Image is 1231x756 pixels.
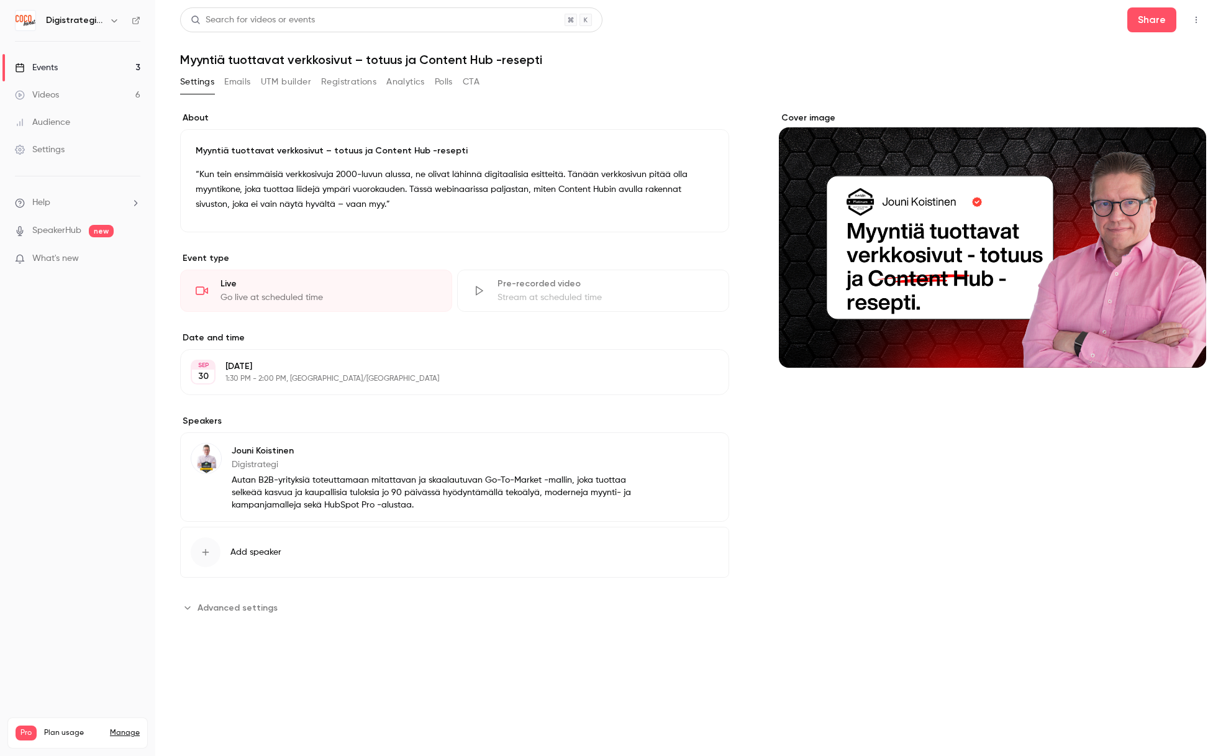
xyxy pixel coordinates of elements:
[89,225,114,237] span: new
[180,252,729,265] p: Event type
[224,72,250,92] button: Emails
[457,270,729,312] div: Pre-recorded videoStream at scheduled time
[198,601,278,614] span: Advanced settings
[220,278,437,290] div: Live
[497,278,714,290] div: Pre-recorded video
[180,112,729,124] label: About
[497,291,714,304] div: Stream at scheduled time
[192,361,214,370] div: SEP
[15,89,59,101] div: Videos
[435,72,453,92] button: Polls
[225,360,663,373] p: [DATE]
[196,167,714,212] p: “Kun tein ensimmäisiä verkkosivuja 2000-luvun alussa, ne olivat lähinnä digitaalisia esitteitä. T...
[191,444,221,473] img: Jouni Koistinen
[180,432,729,522] div: Jouni KoistinenJouni KoistinenDigistrategiAutan B2B-yrityksiä toteuttamaan mitattavan ja skaalaut...
[261,72,311,92] button: UTM builder
[196,145,714,157] p: Myyntiä tuottavat verkkosivut – totuus ja Content Hub -resepti
[220,291,437,304] div: Go live at scheduled time
[386,72,425,92] button: Analytics
[32,196,50,209] span: Help
[232,458,648,471] p: Digistrategi
[198,370,209,383] p: 30
[1127,7,1176,32] button: Share
[463,72,479,92] button: CTA
[180,270,452,312] div: LiveGo live at scheduled time
[321,72,376,92] button: Registrations
[232,474,648,511] p: Autan B2B-yrityksiä toteuttamaan mitattavan ja skaalautuvan Go-To-Market -mallin, joka tuottaa se...
[16,726,37,740] span: Pro
[180,415,729,427] label: Speakers
[779,112,1206,124] label: Cover image
[779,112,1206,368] section: Cover image
[180,598,285,617] button: Advanced settings
[180,52,1206,67] h1: Myyntiä tuottavat verkkosivut – totuus ja Content Hub -resepti
[16,11,35,30] img: Digistrategi Jouni Koistinen
[15,143,65,156] div: Settings
[180,72,214,92] button: Settings
[15,116,70,129] div: Audience
[44,728,102,738] span: Plan usage
[15,196,140,209] li: help-dropdown-opener
[180,527,729,578] button: Add speaker
[225,374,663,384] p: 1:30 PM - 2:00 PM, [GEOGRAPHIC_DATA]/[GEOGRAPHIC_DATA]
[191,14,315,27] div: Search for videos or events
[32,224,81,237] a: SpeakerHub
[180,598,729,617] section: Advanced settings
[32,252,79,265] span: What's new
[232,445,648,457] p: Jouni Koistinen
[46,14,104,27] h6: Digistrategi [PERSON_NAME]
[125,253,140,265] iframe: Noticeable Trigger
[110,728,140,738] a: Manage
[15,61,58,74] div: Events
[230,546,281,558] span: Add speaker
[180,332,729,344] label: Date and time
